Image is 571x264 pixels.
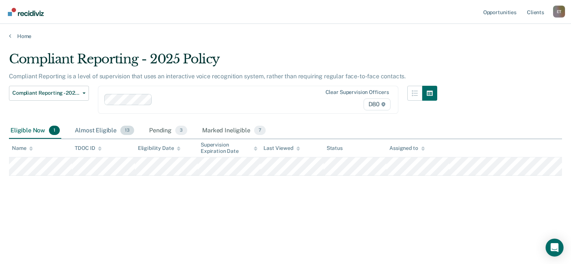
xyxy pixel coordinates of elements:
[254,126,266,135] span: 7
[201,123,267,139] div: Marked Ineligible7
[263,145,300,151] div: Last Viewed
[138,145,181,151] div: Eligibility Date
[8,8,44,16] img: Recidiviz
[9,33,562,40] a: Home
[120,126,134,135] span: 13
[9,86,89,101] button: Compliant Reporting - 2025 Policy
[73,123,136,139] div: Almost Eligible13
[12,90,80,96] span: Compliant Reporting - 2025 Policy
[553,6,565,18] button: Profile dropdown button
[201,142,257,154] div: Supervision Expiration Date
[9,51,437,73] div: Compliant Reporting - 2025 Policy
[175,126,187,135] span: 3
[325,89,389,95] div: Clear supervision officers
[553,6,565,18] div: E T
[12,145,33,151] div: Name
[364,98,391,110] span: D80
[49,126,60,135] span: 1
[9,123,61,139] div: Eligible Now1
[327,145,343,151] div: Status
[75,145,102,151] div: TDOC ID
[9,73,406,80] p: Compliant Reporting is a level of supervision that uses an interactive voice recognition system, ...
[389,145,425,151] div: Assigned to
[148,123,189,139] div: Pending3
[546,239,564,257] div: Open Intercom Messenger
